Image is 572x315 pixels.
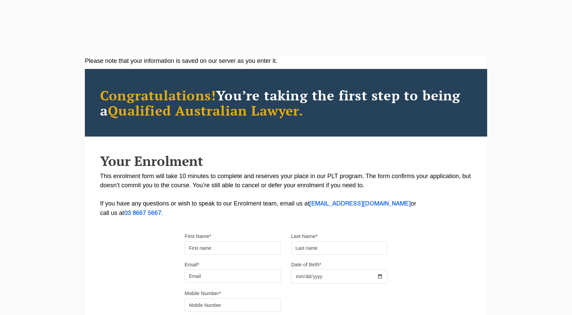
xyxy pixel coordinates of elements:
label: Date of Birth* [291,261,321,268]
h2: You’re taking the first step to being a [100,88,472,118]
label: First Name* [185,233,211,240]
h2: Your Enrolment [100,153,472,168]
input: Mobile Number [185,298,281,312]
p: This enrolment form will take 10 minutes to complete and reserves your place in our PLT program. ... [100,172,472,218]
label: Mobile Number* [185,290,221,297]
span: Congratulations! [100,86,216,104]
input: Email [185,269,281,283]
a: [EMAIL_ADDRESS][DOMAIN_NAME] [309,201,411,207]
label: Last Name* [291,233,317,240]
input: Last name [291,241,387,255]
a: 03 8667 5667 [124,211,161,216]
label: Email* [185,261,199,268]
input: First name [185,241,281,255]
span: Qualified Australian Lawyer. [108,101,303,119]
div: Please note that your information is saved on our server as you enter it. [85,56,487,66]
